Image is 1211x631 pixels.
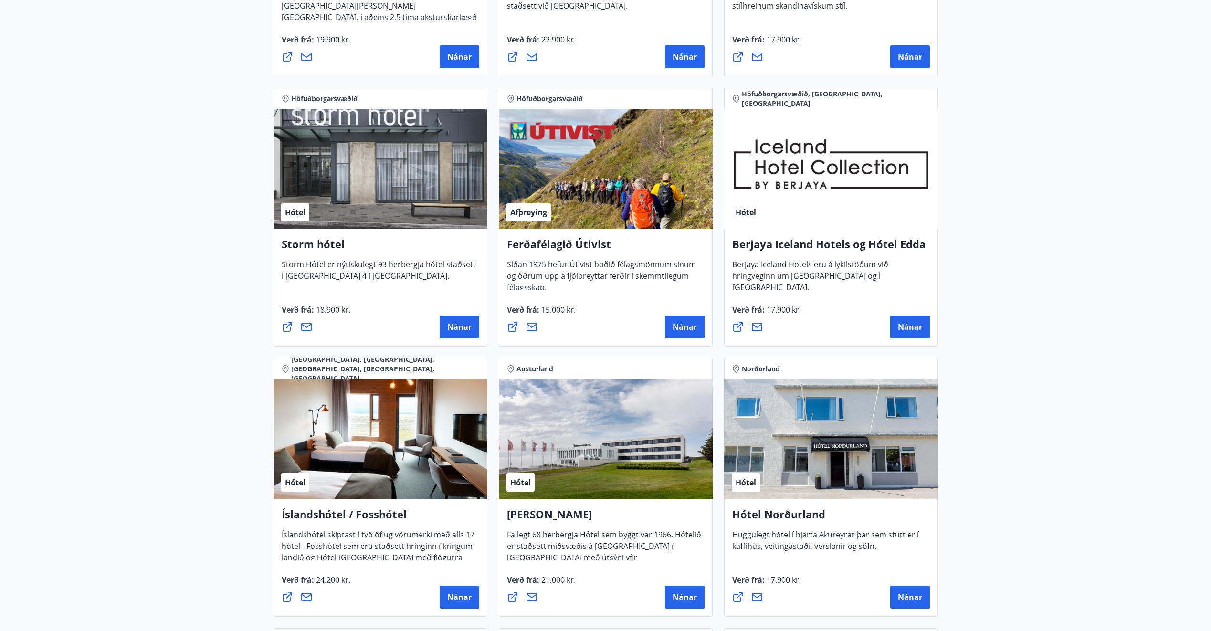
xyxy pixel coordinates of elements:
[507,305,576,323] span: Verð frá :
[765,575,801,585] span: 17.900 kr.
[507,529,701,582] span: Fallegt 68 herbergja Hótel sem byggt var 1966. Hótelið er staðsett miðsvæðis á [GEOGRAPHIC_DATA] ...
[539,575,576,585] span: 21.000 kr.
[291,94,358,104] span: Höfuðborgarsvæðið
[314,575,350,585] span: 24.200 kr.
[736,477,756,488] span: Hótel
[282,575,350,593] span: Verð frá :
[291,355,479,383] span: [GEOGRAPHIC_DATA], [GEOGRAPHIC_DATA], [GEOGRAPHIC_DATA], [GEOGRAPHIC_DATA], [GEOGRAPHIC_DATA]
[732,237,930,259] h4: Berjaya Iceland Hotels og Hótel Edda
[507,237,705,259] h4: Ferðafélagið Útivist
[440,315,479,338] button: Nánar
[507,575,576,593] span: Verð frá :
[314,34,350,45] span: 19.900 kr.
[673,322,697,332] span: Nánar
[665,586,705,609] button: Nánar
[440,45,479,68] button: Nánar
[539,34,576,45] span: 22.900 kr.
[285,207,305,218] span: Hótel
[732,305,801,323] span: Verð frá :
[732,529,919,559] span: Huggulegt hótel í hjarta Akureyrar þar sem stutt er í kaffihús, veitingastaði, verslanir og söfn.
[898,592,922,602] span: Nánar
[314,305,350,315] span: 18.900 kr.
[539,305,576,315] span: 15.000 kr.
[732,575,801,593] span: Verð frá :
[282,507,479,529] h4: Íslandshótel / Fosshótel
[516,94,583,104] span: Höfuðborgarsvæðið
[890,45,930,68] button: Nánar
[732,34,801,53] span: Verð frá :
[516,364,553,374] span: Austurland
[447,322,472,332] span: Nánar
[890,586,930,609] button: Nánar
[732,259,888,300] span: Berjaya Iceland Hotels eru á lykilstöðum við hringveginn um [GEOGRAPHIC_DATA] og í [GEOGRAPHIC_DA...
[510,207,547,218] span: Afþreying
[673,52,697,62] span: Nánar
[447,52,472,62] span: Nánar
[510,477,531,488] span: Hótel
[742,364,780,374] span: Norðurland
[507,259,696,300] span: Síðan 1975 hefur Útivist boðið félagsmönnum sínum og öðrum upp á fjölbreyttar ferðir í skemmtileg...
[440,586,479,609] button: Nánar
[765,305,801,315] span: 17.900 kr.
[898,52,922,62] span: Nánar
[282,259,476,289] span: Storm Hótel er nýtískulegt 93 herbergja hótel staðsett í [GEOGRAPHIC_DATA] 4 í [GEOGRAPHIC_DATA].
[732,507,930,529] h4: Hótel Norðurland
[742,89,930,108] span: Höfuðborgarsvæðið, [GEOGRAPHIC_DATA], [GEOGRAPHIC_DATA]
[507,34,576,53] span: Verð frá :
[507,507,705,529] h4: [PERSON_NAME]
[447,592,472,602] span: Nánar
[765,34,801,45] span: 17.900 kr.
[282,305,350,323] span: Verð frá :
[665,315,705,338] button: Nánar
[890,315,930,338] button: Nánar
[898,322,922,332] span: Nánar
[736,207,756,218] span: Hótel
[282,529,474,582] span: Íslandshótel skiptast í tvö öflug vörumerki með alls 17 hótel - Fosshótel sem eru staðsett hringi...
[282,237,479,259] h4: Storm hótel
[665,45,705,68] button: Nánar
[285,477,305,488] span: Hótel
[282,34,350,53] span: Verð frá :
[673,592,697,602] span: Nánar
